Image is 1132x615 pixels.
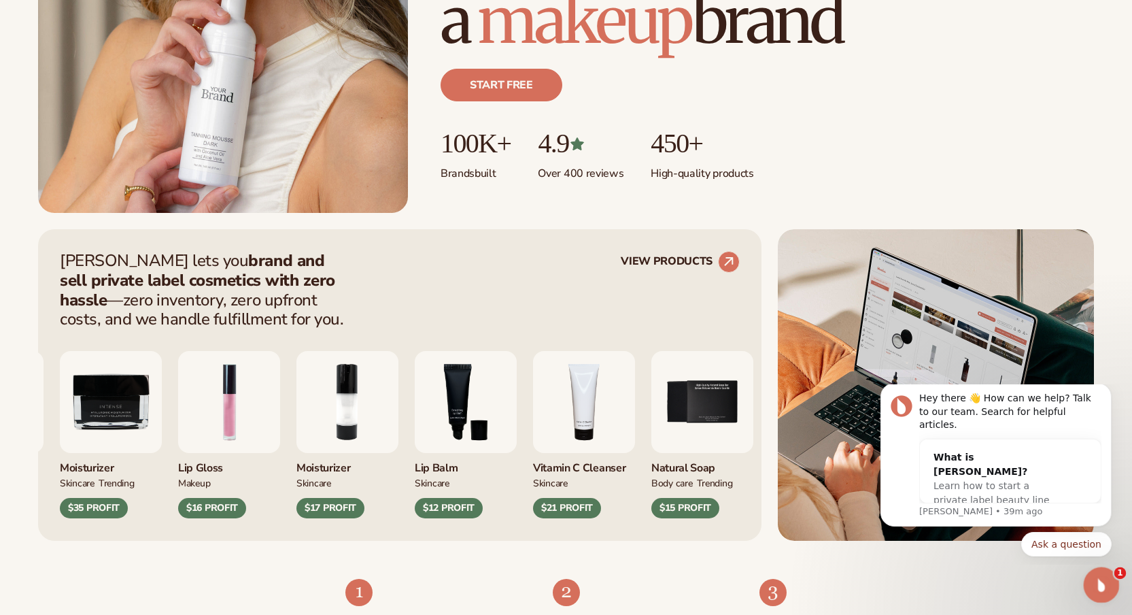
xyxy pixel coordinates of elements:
p: High-quality products [651,159,753,181]
iframe: Intercom live chat [1084,567,1120,603]
div: What is [PERSON_NAME]?Learn how to start a private label beauty line with [PERSON_NAME] [60,55,213,148]
div: 1 / 9 [178,351,280,518]
div: $15 PROFIT [651,498,719,518]
div: BODY Care [651,476,693,490]
p: Brands built [441,159,511,181]
div: Moisturizer [296,453,398,476]
img: Shopify Image 5 [778,229,1094,541]
div: $35 PROFIT [60,498,128,518]
div: Lip Gloss [178,453,280,476]
strong: brand and sell private label cosmetics with zero hassle [60,250,335,311]
div: 4 / 9 [533,351,635,518]
div: Message content [59,7,241,119]
div: 5 / 9 [651,351,753,518]
div: $12 PROFIT [415,498,483,518]
img: Pink lip gloss. [178,351,280,453]
div: SKINCARE [296,476,331,490]
p: Over 400 reviews [538,159,623,181]
div: Quick reply options [20,148,252,172]
div: Moisturizer [60,453,162,476]
p: 4.9 [538,129,623,159]
a: VIEW PRODUCTS [621,251,740,273]
img: Profile image for Lee [31,11,52,33]
img: Moisturizer. [60,351,162,453]
div: $21 PROFIT [533,498,601,518]
span: 1 [1114,567,1127,580]
span: Learn how to start a private label beauty line with [PERSON_NAME] [73,96,190,135]
div: 2 / 9 [296,351,398,518]
p: 450+ [651,129,753,159]
img: Nature bar of soap. [651,351,753,453]
div: TRENDING [697,476,733,490]
img: Smoothing lip balm. [415,351,517,453]
img: Vitamin c cleanser. [533,351,635,453]
div: What is [PERSON_NAME]? [73,66,200,95]
div: SKINCARE [415,476,449,490]
div: Lip Balm [415,453,517,476]
p: Message from Lee, sent 39m ago [59,121,241,133]
div: Hey there 👋 How can we help? Talk to our team. Search for helpful articles. [59,7,241,48]
div: Natural Soap [651,453,753,476]
div: $16 PROFIT [178,498,246,518]
div: $17 PROFIT [296,498,364,518]
button: Quick reply: Ask a question [161,148,252,172]
img: Shopify Image 7 [345,579,373,606]
div: 3 / 9 [415,351,517,518]
div: TRENDING [99,476,135,490]
img: Shopify Image 8 [553,579,580,606]
div: Vitamin C Cleanser [533,453,635,476]
iframe: Intercom notifications message [860,384,1132,565]
div: SKINCARE [60,476,95,490]
div: 9 / 9 [60,351,162,518]
div: MAKEUP [178,476,210,490]
img: Moisturizing lotion. [296,351,398,453]
div: Skincare [533,476,568,490]
p: 100K+ [441,129,511,159]
a: Start free [441,69,562,101]
p: [PERSON_NAME] lets you —zero inventory, zero upfront costs, and we handle fulfillment for you. [60,251,352,329]
img: Shopify Image 9 [759,579,787,606]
